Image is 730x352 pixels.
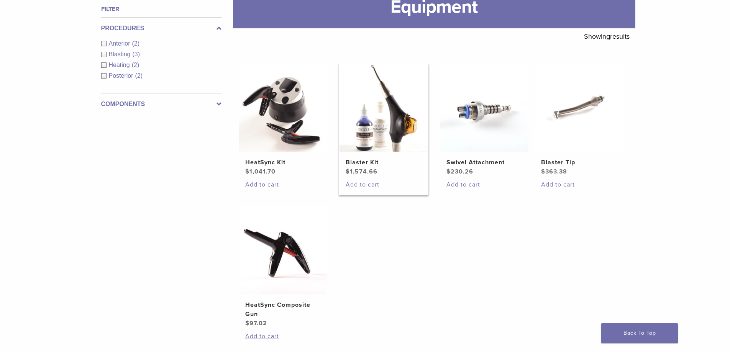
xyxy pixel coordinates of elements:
bdi: 97.02 [245,319,267,327]
span: (2) [135,72,143,79]
span: $ [245,319,249,327]
h4: Filter [101,5,221,14]
img: HeatSync Composite Gun [239,206,327,294]
span: (3) [132,51,140,57]
a: Blaster TipBlaster Tip $363.38 [535,64,624,176]
h2: Blaster Kit [346,158,422,167]
span: $ [346,168,350,175]
h2: Swivel Attachment [446,158,522,167]
bdi: 363.38 [541,168,567,175]
bdi: 1,574.66 [346,168,377,175]
span: Anterior [109,40,132,47]
span: Blasting [109,51,133,57]
p: Showing results [584,28,630,44]
span: $ [245,168,249,175]
span: Posterior [109,72,135,79]
a: Swivel AttachmentSwivel Attachment $230.26 [440,64,529,176]
a: HeatSync KitHeatSync Kit $1,041.70 [239,64,328,176]
span: $ [446,168,451,175]
span: $ [541,168,545,175]
a: Add to cart: “Blaster Tip” [541,180,617,189]
img: Swivel Attachment [440,64,528,152]
a: Add to cart: “HeatSync Kit” [245,180,321,189]
a: Back To Top [601,323,678,343]
h2: HeatSync Kit [245,158,321,167]
img: Blaster Kit [340,64,428,152]
span: Heating [109,62,132,68]
bdi: 230.26 [446,168,473,175]
a: Add to cart: “Swivel Attachment” [446,180,522,189]
h2: HeatSync Composite Gun [245,300,321,319]
a: Add to cart: “HeatSync Composite Gun” [245,332,321,341]
a: Add to cart: “Blaster Kit” [346,180,422,189]
a: Blaster KitBlaster Kit $1,574.66 [339,64,428,176]
bdi: 1,041.70 [245,168,276,175]
img: Blaster Tip [535,64,623,152]
a: HeatSync Composite GunHeatSync Composite Gun $97.02 [239,206,328,328]
label: Components [101,100,221,109]
label: Procedures [101,24,221,33]
span: (2) [132,62,139,68]
h2: Blaster Tip [541,158,617,167]
img: HeatSync Kit [239,64,327,152]
span: (2) [132,40,140,47]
